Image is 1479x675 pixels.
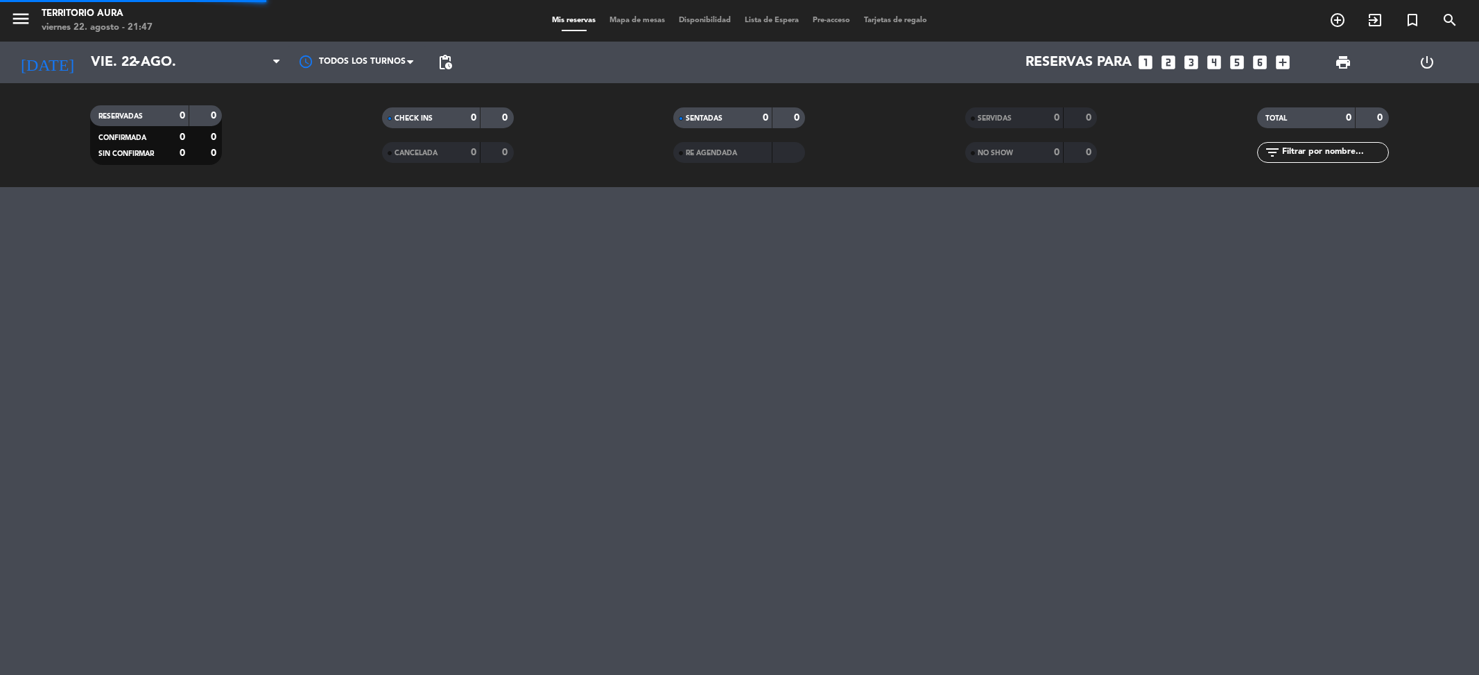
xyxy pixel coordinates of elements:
[502,148,510,157] strong: 0
[686,115,723,122] span: SENTADAS
[98,150,154,157] span: SIN CONFIRMAR
[978,150,1013,157] span: NO SHOW
[180,111,185,121] strong: 0
[1377,113,1385,123] strong: 0
[1026,54,1132,71] span: Reservas para
[978,115,1012,122] span: SERVIDAS
[211,111,219,121] strong: 0
[211,132,219,142] strong: 0
[1264,144,1281,161] i: filter_list
[180,148,185,158] strong: 0
[1182,53,1200,71] i: looks_3
[545,17,603,24] span: Mis reservas
[10,47,84,78] i: [DATE]
[1281,145,1388,160] input: Filtrar por nombre...
[1265,115,1287,122] span: TOTAL
[502,113,510,123] strong: 0
[1385,42,1469,83] div: LOG OUT
[42,7,153,21] div: TERRITORIO AURA
[1404,12,1421,28] i: turned_in_not
[738,17,806,24] span: Lista de Espera
[42,21,153,35] div: viernes 22. agosto - 21:47
[129,54,146,71] i: arrow_drop_down
[395,150,438,157] span: CANCELADA
[794,113,802,123] strong: 0
[1054,113,1059,123] strong: 0
[672,17,738,24] span: Disponibilidad
[1346,113,1351,123] strong: 0
[1228,53,1246,71] i: looks_5
[1251,53,1269,71] i: looks_6
[437,54,453,71] span: pending_actions
[1367,12,1383,28] i: exit_to_app
[98,134,146,141] span: CONFIRMADA
[471,148,476,157] strong: 0
[1442,12,1458,28] i: search
[1086,148,1094,157] strong: 0
[180,132,185,142] strong: 0
[1159,53,1177,71] i: looks_two
[1335,54,1351,71] span: print
[1329,12,1346,28] i: add_circle_outline
[1086,113,1094,123] strong: 0
[1205,53,1223,71] i: looks_4
[1274,53,1292,71] i: add_box
[211,148,219,158] strong: 0
[471,113,476,123] strong: 0
[1136,53,1154,71] i: looks_one
[686,150,737,157] span: RE AGENDADA
[10,8,31,34] button: menu
[603,17,672,24] span: Mapa de mesas
[98,113,143,120] span: RESERVADAS
[1054,148,1059,157] strong: 0
[1419,54,1435,71] i: power_settings_new
[857,17,934,24] span: Tarjetas de regalo
[763,113,768,123] strong: 0
[806,17,857,24] span: Pre-acceso
[395,115,433,122] span: CHECK INS
[10,8,31,29] i: menu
